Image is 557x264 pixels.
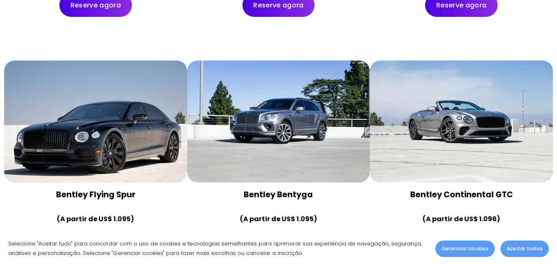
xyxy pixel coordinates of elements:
[410,189,513,200] font: Bentley Continental GTC
[56,189,135,200] font: Bentley Flying Spur
[507,245,543,252] font: Aceitar todos
[442,245,489,252] font: Gerenciar cookies
[57,214,134,224] font: (A partir de US$ 1.095)
[240,214,317,224] font: (A partir de US$ 1.095)
[423,214,500,224] font: (A partir de US$ 1.096)
[435,241,495,257] button: Gerenciar cookies
[253,0,303,10] font: Reserve agora
[501,241,549,257] button: Aceitar todos
[8,240,422,257] font: Selecione "Aceitar tudo" para concordar com o uso de cookies e tecnologias semelhantes para aprim...
[71,0,121,10] font: Reserve agora
[436,0,486,10] font: Reserve agora
[244,189,313,200] font: Bentley Bentyga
